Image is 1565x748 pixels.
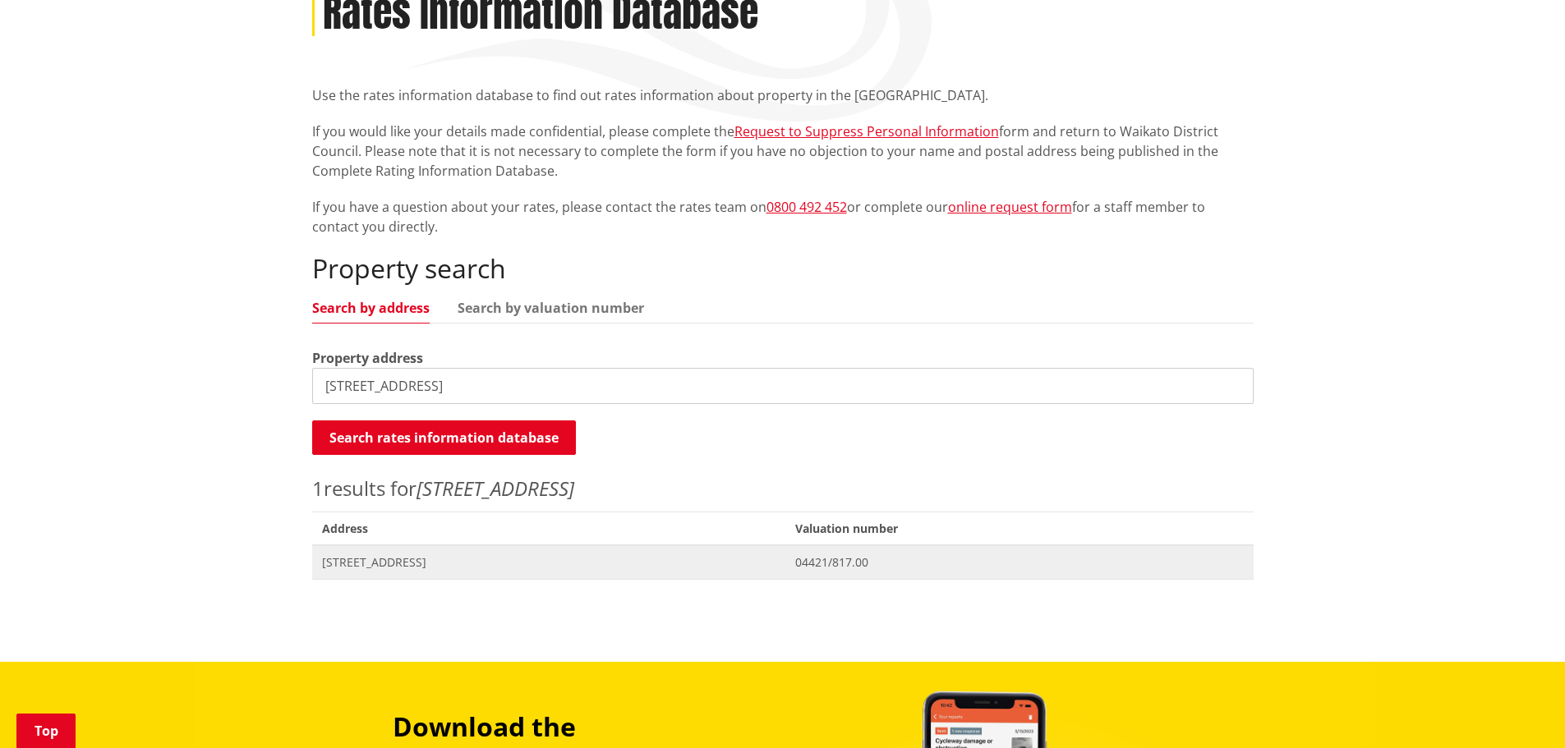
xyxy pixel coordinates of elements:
[312,545,1254,579] a: [STREET_ADDRESS] 04421/817.00
[312,348,423,368] label: Property address
[312,512,786,545] span: Address
[766,198,847,216] a: 0800 492 452
[417,475,574,502] em: [STREET_ADDRESS]
[795,554,1243,571] span: 04421/817.00
[312,420,576,455] button: Search rates information database
[322,554,776,571] span: [STREET_ADDRESS]
[948,198,1072,216] a: online request form
[16,714,76,748] a: Top
[312,368,1254,404] input: e.g. Duke Street NGARUAWAHIA
[312,253,1254,284] h2: Property search
[312,197,1254,236] p: If you have a question about your rates, please contact the rates team on or complete our for a s...
[1489,679,1549,738] iframe: Messenger Launcher
[312,301,430,314] a: Search by address
[312,475,324,502] span: 1
[458,301,644,314] a: Search by valuation number
[312,85,1254,105] p: Use the rates information database to find out rates information about property in the [GEOGRAPHI...
[312,474,1254,503] p: results for
[785,512,1253,545] span: Valuation number
[734,122,999,140] a: Request to Suppress Personal Information
[312,122,1254,181] p: If you would like your details made confidential, please complete the form and return to Waikato ...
